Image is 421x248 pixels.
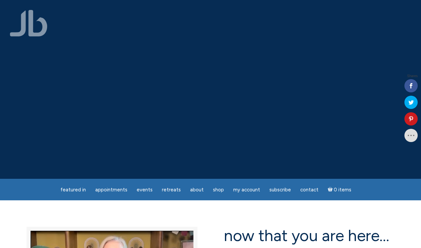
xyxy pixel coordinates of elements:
[60,187,86,193] span: featured in
[95,187,127,193] span: Appointments
[137,187,153,193] span: Events
[186,183,208,196] a: About
[300,187,318,193] span: Contact
[407,74,418,78] span: Shares
[162,187,181,193] span: Retreats
[158,183,185,196] a: Retreats
[10,10,47,36] img: Jamie Butler. The Everyday Medium
[269,187,291,193] span: Subscribe
[91,183,131,196] a: Appointments
[224,227,395,244] h2: now that you are here…
[213,187,224,193] span: Shop
[324,183,356,196] a: Cart0 items
[233,187,260,193] span: My Account
[296,183,322,196] a: Contact
[328,187,334,193] i: Cart
[265,183,295,196] a: Subscribe
[56,183,90,196] a: featured in
[209,183,228,196] a: Shop
[229,183,264,196] a: My Account
[334,187,351,192] span: 0 items
[190,187,204,193] span: About
[133,183,157,196] a: Events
